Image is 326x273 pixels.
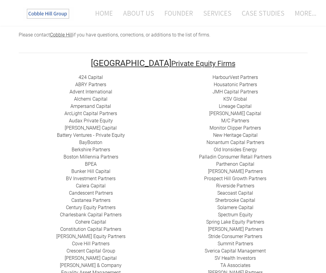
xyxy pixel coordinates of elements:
[221,118,249,124] a: ​M/C Partners
[216,161,254,167] a: ​Parthenon Capital
[23,6,74,21] img: The Cobble Hill Group LLC
[69,190,113,196] a: Candescent Partners
[208,226,263,232] a: [PERSON_NAME] Partners
[206,219,264,225] a: Spring Lake Equity Partners
[65,255,117,261] a: [PERSON_NAME] Capital
[218,241,253,246] a: Summit Partners
[67,248,115,254] a: ​Crescent Capital Group
[50,32,73,38] a: Cobble Hill
[216,183,254,189] a: Riverside Partners
[56,234,126,239] a: ​[PERSON_NAME] Equity Partners
[237,5,289,21] a: Case Studies
[160,5,197,21] a: Founder
[119,5,159,21] a: About Us
[217,205,253,210] a: Solamere Capital
[79,74,103,80] a: 424 Capital
[72,147,110,152] a: Berkshire Partners
[19,32,210,38] span: Please contact if you have questions, corrections, or additions to the list of firms.
[218,212,253,218] a: Spectrum Equity
[70,103,111,109] a: ​Ampersand Capital
[75,82,106,87] a: ​ABRY Partners
[60,226,121,232] a: Constitution Capital Partners
[60,212,122,218] a: Charlesbank Capital Partners
[66,176,116,181] a: BV Investment Partners
[214,82,257,87] a: Housatonic Partners
[74,96,107,102] a: Alchemi Capital
[213,74,258,80] a: HarbourVest Partners
[171,59,235,68] font: Private Equity Firms
[217,190,253,196] a: Seacoast Capital
[64,111,117,116] a: ​ArcLight Capital Partners
[199,154,272,160] a: Palladin Consumer Retail Partners
[205,248,266,254] a: Sverica Capital Management
[214,147,257,152] a: ​Old Ironsides Energy
[208,168,263,174] a: ​[PERSON_NAME] Partners
[204,176,266,181] a: Prospect Hill Growth Partners
[72,241,110,246] a: Cove Hill Partners
[69,118,113,124] a: Audax Private Equity
[210,125,261,131] a: ​Monitor Clipper Partners
[66,205,116,210] a: ​Century Equity Partners
[199,5,236,21] a: Services
[70,89,112,95] a: Advent International
[91,58,171,68] font: [GEOGRAPHIC_DATA]
[208,234,262,239] a: Stride Consumer Partners
[290,5,316,21] a: more...
[223,96,247,102] a: ​KSV Global
[215,197,255,203] a: ​Sherbrooke Capital​
[206,140,264,145] a: Nonantum Capital Partners
[209,111,261,116] a: [PERSON_NAME] Capital
[71,197,110,203] a: ​Castanea Partners
[220,262,250,268] a: ​TA Associates
[76,183,106,189] a: Calera Capital
[60,262,122,268] a: [PERSON_NAME] & Company
[213,89,258,95] a: ​JMH Capital Partners
[85,161,97,167] a: BPEA
[65,125,117,131] a: [PERSON_NAME] Capital
[71,168,110,174] a: ​Bunker Hill Capital
[75,219,106,225] a: Cohere Capital
[57,132,125,138] a: Battery Ventures - Private Equity
[219,103,252,109] a: Lineage Capital
[213,132,258,138] a: New Heritage Capital
[64,154,118,160] a: Boston Millennia Partners
[79,140,102,145] a: BayBoston
[86,5,117,21] a: Home
[215,255,256,261] a: SV Health Investors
